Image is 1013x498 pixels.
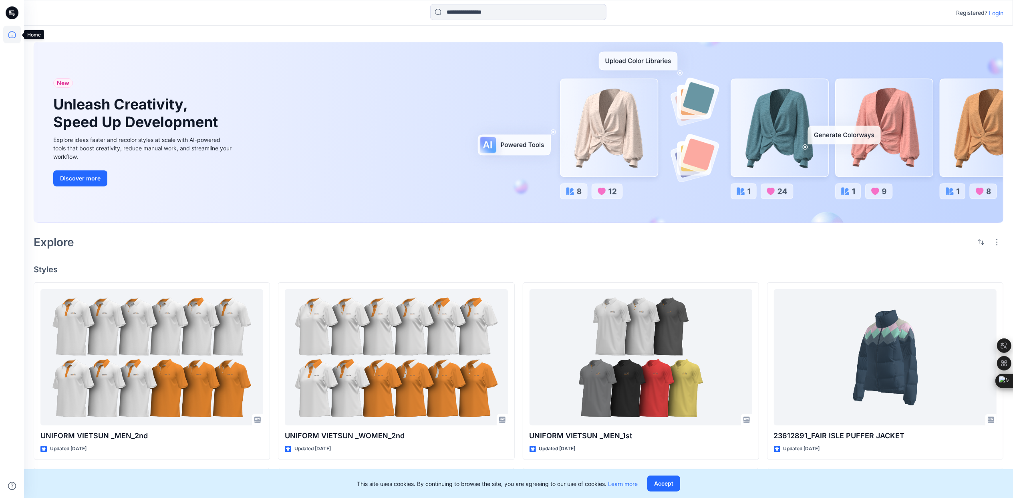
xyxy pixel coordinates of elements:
h1: Unleash Creativity, Speed Up Development [53,96,222,130]
p: Updated [DATE] [539,445,576,453]
p: This site uses cookies. By continuing to browse the site, you are agreeing to our use of cookies. [357,480,638,488]
p: Login [989,9,1003,17]
a: UNIFORM VIETSUN _WOMEN_2nd [285,289,508,425]
h2: Explore [34,236,74,249]
p: UNIFORM VIETSUN _MEN_1st [530,430,752,441]
a: 23612891_FAIR ISLE PUFFER JACKET [774,289,997,425]
h4: Styles [34,265,1003,274]
p: Updated [DATE] [50,445,87,453]
span: New [57,78,69,88]
p: UNIFORM VIETSUN _MEN_2nd [40,430,263,441]
a: Discover more [53,170,234,186]
p: UNIFORM VIETSUN _WOMEN_2nd [285,430,508,441]
p: 23612891_FAIR ISLE PUFFER JACKET [774,430,997,441]
p: Updated [DATE] [294,445,331,453]
a: UNIFORM VIETSUN _MEN_1st [530,289,752,425]
p: Registered? [956,8,987,18]
div: Explore ideas faster and recolor styles at scale with AI-powered tools that boost creativity, red... [53,136,234,161]
button: Accept [647,476,680,492]
a: Learn more [608,480,638,487]
a: UNIFORM VIETSUN _MEN_2nd [40,289,263,425]
button: Discover more [53,170,107,186]
p: Updated [DATE] [783,445,820,453]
